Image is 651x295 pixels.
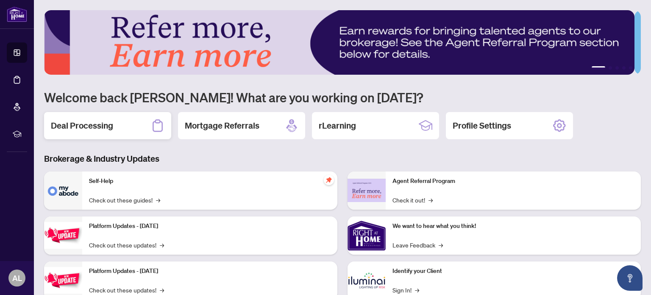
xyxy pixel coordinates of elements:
[392,240,443,250] a: Leave Feedback→
[615,66,619,70] button: 3
[44,222,82,249] img: Platform Updates - July 21, 2025
[89,285,164,295] a: Check out these updates!→
[592,66,605,70] button: 1
[44,89,641,105] h1: Welcome back [PERSON_NAME]! What are you working on [DATE]?
[439,240,443,250] span: →
[160,285,164,295] span: →
[392,222,634,231] p: We want to hear what you think!
[44,267,82,294] img: Platform Updates - July 8, 2025
[453,120,511,132] h2: Profile Settings
[89,195,160,205] a: Check out these guides!→
[392,267,634,276] p: Identify your Client
[44,153,641,165] h3: Brokerage & Industry Updates
[12,272,22,284] span: AL
[415,285,419,295] span: →
[160,240,164,250] span: →
[89,267,331,276] p: Platform Updates - [DATE]
[392,195,433,205] a: Check it out!→
[89,222,331,231] p: Platform Updates - [DATE]
[617,265,643,291] button: Open asap
[44,171,82,210] img: Self-Help
[428,195,433,205] span: →
[89,240,164,250] a: Check out these updates!→
[392,285,419,295] a: Sign In!→
[622,66,626,70] button: 4
[51,120,113,132] h2: Deal Processing
[89,177,331,186] p: Self-Help
[629,66,632,70] button: 5
[348,179,386,202] img: Agent Referral Program
[185,120,259,132] h2: Mortgage Referrals
[156,195,160,205] span: →
[44,10,634,75] img: Slide 0
[348,216,386,255] img: We want to hear what you think!
[392,177,634,186] p: Agent Referral Program
[609,66,612,70] button: 2
[324,175,334,185] span: pushpin
[7,6,27,22] img: logo
[319,120,356,132] h2: rLearning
